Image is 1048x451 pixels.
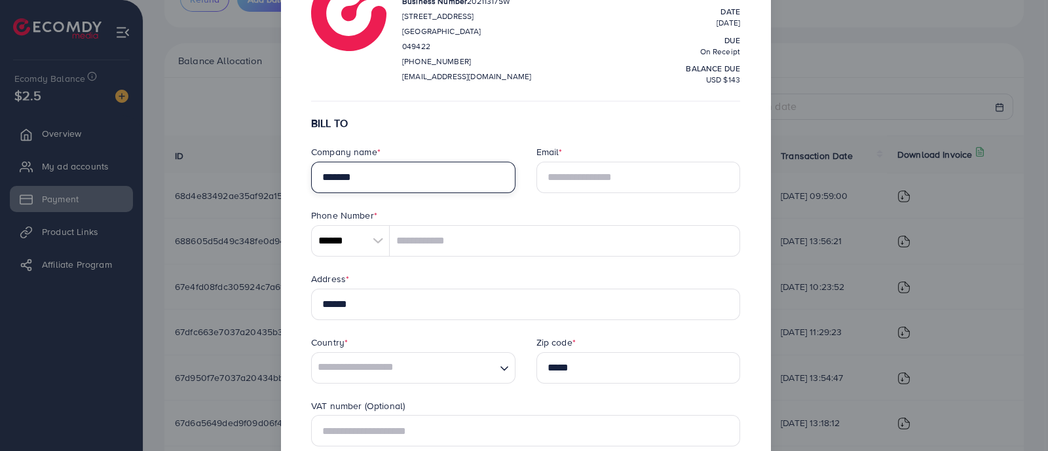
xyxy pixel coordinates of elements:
input: Search for option [313,353,495,383]
label: VAT number (Optional) [311,399,405,412]
span: On Receipt [700,46,741,57]
label: Email [536,145,563,158]
p: [EMAIL_ADDRESS][DOMAIN_NAME] [402,69,531,84]
label: Phone Number [311,209,377,222]
div: Search for option [311,352,515,384]
p: 049422 [402,39,531,54]
p: [GEOGRAPHIC_DATA] [402,24,531,39]
p: [PHONE_NUMBER] [402,54,531,69]
label: Country [311,336,348,349]
span: USD $143 [706,74,740,85]
p: Date [618,4,740,20]
label: Address [311,272,349,285]
p: [STREET_ADDRESS] [402,9,531,24]
h6: BILL TO [311,117,740,130]
label: Company name [311,145,381,158]
span: [DATE] [717,17,740,28]
label: Zip code [536,336,576,349]
p: Due [618,33,740,48]
iframe: Chat [992,392,1038,441]
p: balance due [618,61,740,77]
